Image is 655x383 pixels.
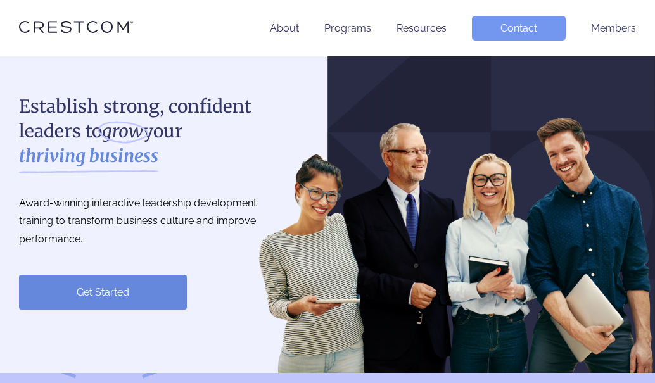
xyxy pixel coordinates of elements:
a: Contact [472,16,566,41]
a: Members [591,22,636,34]
p: Award-winning interactive leadership development training to transform business culture and impro... [19,194,285,249]
h1: Establish strong, confident leaders to your [19,94,285,169]
a: About [270,22,299,34]
a: Resources [397,22,447,34]
strong: thriving business [19,144,158,168]
a: Programs [324,22,371,34]
i: grow [102,119,143,144]
a: Get Started [19,275,187,310]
